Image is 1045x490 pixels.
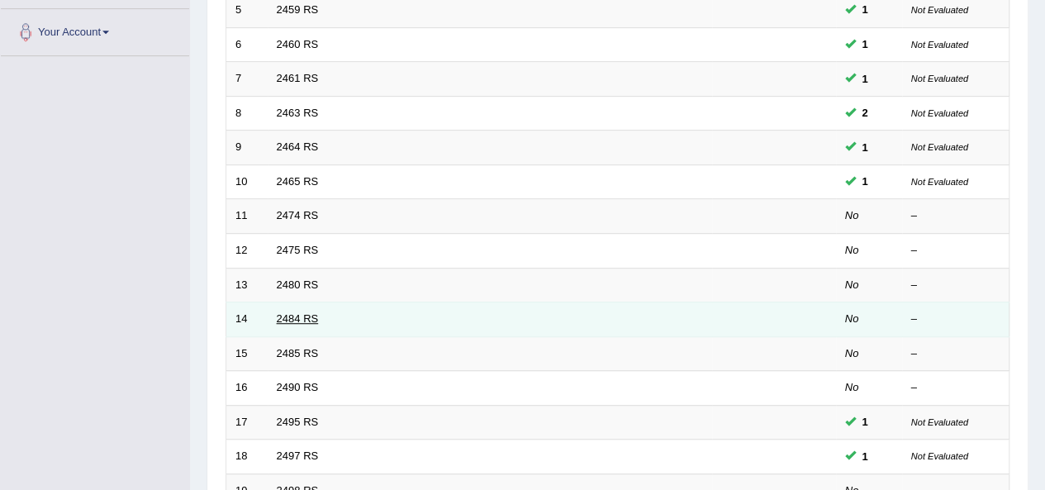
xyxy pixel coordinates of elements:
small: Not Evaluated [911,5,968,15]
span: You can still take this question [856,139,875,156]
a: 2475 RS [277,244,319,256]
div: – [911,243,1000,259]
a: 2490 RS [277,381,319,393]
div: – [911,346,1000,362]
em: No [845,209,859,221]
a: 2480 RS [277,278,319,291]
a: 2463 RS [277,107,319,119]
td: 10 [226,164,268,199]
div: – [911,312,1000,327]
a: 2460 RS [277,38,319,50]
small: Not Evaluated [911,74,968,83]
span: You can still take this question [856,448,875,465]
span: You can still take this question [856,36,875,53]
a: 2485 RS [277,347,319,359]
td: 17 [226,405,268,440]
span: You can still take this question [856,70,875,88]
em: No [845,347,859,359]
td: 6 [226,27,268,62]
a: 2497 RS [277,450,319,462]
small: Not Evaluated [911,40,968,50]
div: – [911,278,1000,293]
div: – [911,208,1000,224]
td: 11 [226,199,268,234]
small: Not Evaluated [911,108,968,118]
td: 13 [226,268,268,302]
em: No [845,381,859,393]
span: You can still take this question [856,1,875,18]
em: No [845,278,859,291]
td: 12 [226,233,268,268]
td: 14 [226,302,268,337]
a: 2464 RS [277,140,319,153]
td: 15 [226,336,268,371]
em: No [845,244,859,256]
small: Not Evaluated [911,417,968,427]
a: 2465 RS [277,175,319,188]
em: No [845,312,859,325]
td: 8 [226,96,268,131]
div: – [911,380,1000,396]
a: 2461 RS [277,72,319,84]
td: 7 [226,62,268,97]
td: 18 [226,440,268,474]
small: Not Evaluated [911,451,968,461]
a: Your Account [1,9,189,50]
a: 2474 RS [277,209,319,221]
a: 2495 RS [277,416,319,428]
a: 2484 RS [277,312,319,325]
span: You can still take this question [856,104,875,121]
span: You can still take this question [856,173,875,190]
small: Not Evaluated [911,142,968,152]
a: 2459 RS [277,3,319,16]
td: 9 [226,131,268,165]
span: You can still take this question [856,413,875,431]
small: Not Evaluated [911,177,968,187]
td: 16 [226,371,268,406]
